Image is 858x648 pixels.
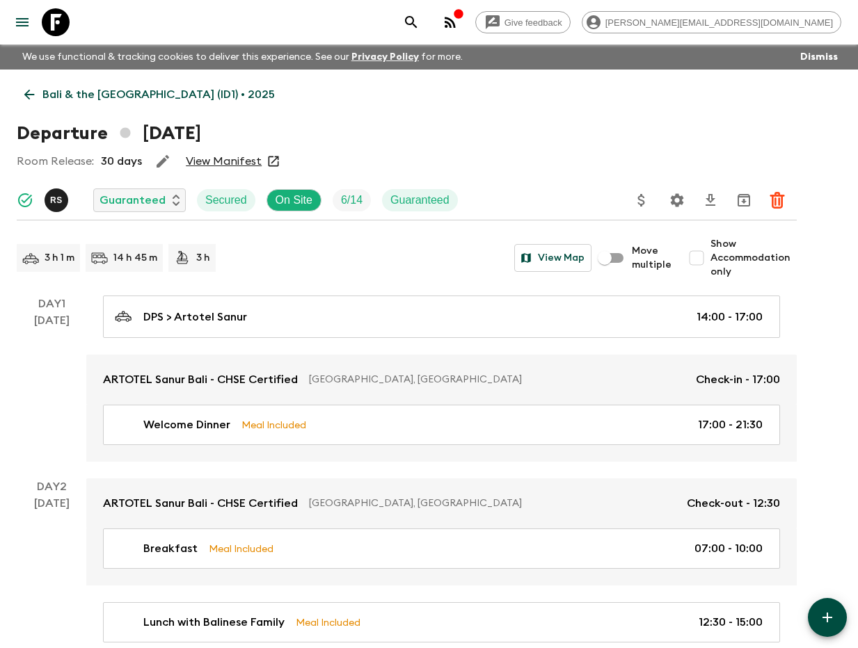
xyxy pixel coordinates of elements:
p: Room Release: [17,153,94,170]
button: Settings [663,186,691,214]
a: ARTOTEL Sanur Bali - CHSE Certified[GEOGRAPHIC_DATA], [GEOGRAPHIC_DATA]Check-out - 12:30 [86,478,797,528]
a: Lunch with Balinese FamilyMeal Included12:30 - 15:00 [103,602,780,642]
p: 30 days [101,153,142,170]
p: DPS > Artotel Sanur [143,309,247,325]
p: Guaranteed [100,192,166,209]
p: On Site [276,192,312,209]
p: 17:00 - 21:30 [698,416,763,433]
p: Check-out - 12:30 [687,495,780,512]
p: 3 h [196,251,210,265]
p: Welcome Dinner [143,416,230,433]
span: [PERSON_NAME][EMAIL_ADDRESS][DOMAIN_NAME] [598,17,841,28]
p: 6 / 14 [341,192,363,209]
p: R S [50,195,63,206]
p: 14:00 - 17:00 [697,309,763,325]
a: Give feedback [475,11,571,33]
p: ARTOTEL Sanur Bali - CHSE Certified [103,371,298,388]
span: Raka Sanjaya [45,193,71,204]
a: Privacy Policy [351,52,419,62]
button: View Map [514,244,591,272]
button: Download CSV [697,186,724,214]
p: [GEOGRAPHIC_DATA], [GEOGRAPHIC_DATA] [309,496,676,510]
svg: Synced Successfully [17,192,33,209]
p: Guaranteed [390,192,450,209]
a: Welcome DinnerMeal Included17:00 - 21:30 [103,405,780,445]
div: [PERSON_NAME][EMAIL_ADDRESS][DOMAIN_NAME] [582,11,841,33]
p: [GEOGRAPHIC_DATA], [GEOGRAPHIC_DATA] [309,373,685,387]
a: DPS > Artotel Sanur14:00 - 17:00 [103,295,780,338]
p: Bali & the [GEOGRAPHIC_DATA] (ID1) • 2025 [42,86,275,103]
p: Meal Included [209,541,273,556]
a: BreakfastMeal Included07:00 - 10:00 [103,528,780,569]
p: Meal Included [296,615,360,630]
button: Delete [763,186,791,214]
p: Secured [205,192,247,209]
button: Archive (Completed, Cancelled or Unsynced Departures only) [730,186,758,214]
p: 07:00 - 10:00 [694,540,763,557]
p: Lunch with Balinese Family [143,614,285,631]
p: Meal Included [241,417,306,432]
h1: Departure [DATE] [17,120,201,147]
button: RS [45,188,71,212]
button: search adventures [397,8,425,36]
p: ARTOTEL Sanur Bali - CHSE Certified [103,495,298,512]
p: 12:30 - 15:00 [699,614,763,631]
span: Show Accommodation only [710,237,797,279]
button: Dismiss [797,47,841,67]
div: [DATE] [34,312,70,462]
span: Give feedback [497,17,570,28]
a: View Manifest [186,154,262,168]
button: menu [8,8,36,36]
p: Day 1 [17,295,86,312]
p: Breakfast [143,540,198,557]
div: Trip Fill [333,189,371,211]
p: We use functional & tracking cookies to deliver this experience. See our for more. [17,44,468,70]
div: On Site [267,189,321,211]
span: Move multiple [632,244,672,272]
p: 3 h 1 m [45,251,74,265]
div: Secured [197,189,255,211]
p: Day 2 [17,478,86,495]
p: 14 h 45 m [113,251,157,265]
p: Check-in - 17:00 [696,371,780,388]
button: Update Price, Early Bird Discount and Costs [628,186,656,214]
a: ARTOTEL Sanur Bali - CHSE Certified[GEOGRAPHIC_DATA], [GEOGRAPHIC_DATA]Check-in - 17:00 [86,355,797,405]
a: Bali & the [GEOGRAPHIC_DATA] (ID1) • 2025 [17,81,283,108]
